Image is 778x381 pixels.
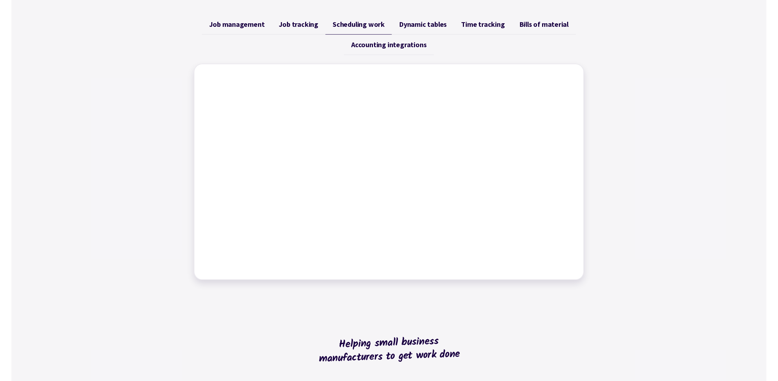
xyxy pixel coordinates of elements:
span: Bills of material [519,20,569,29]
iframe: Chat Widget [659,304,778,381]
span: Job tracking [279,20,319,29]
span: Time tracking [461,20,505,29]
span: Scheduling work [333,20,385,29]
span: Dynamic tables [399,20,447,29]
span: Job management [209,20,264,29]
iframe: Factory - Scheduling work and events using Planner [202,71,576,272]
span: Accounting integrations [351,40,426,49]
